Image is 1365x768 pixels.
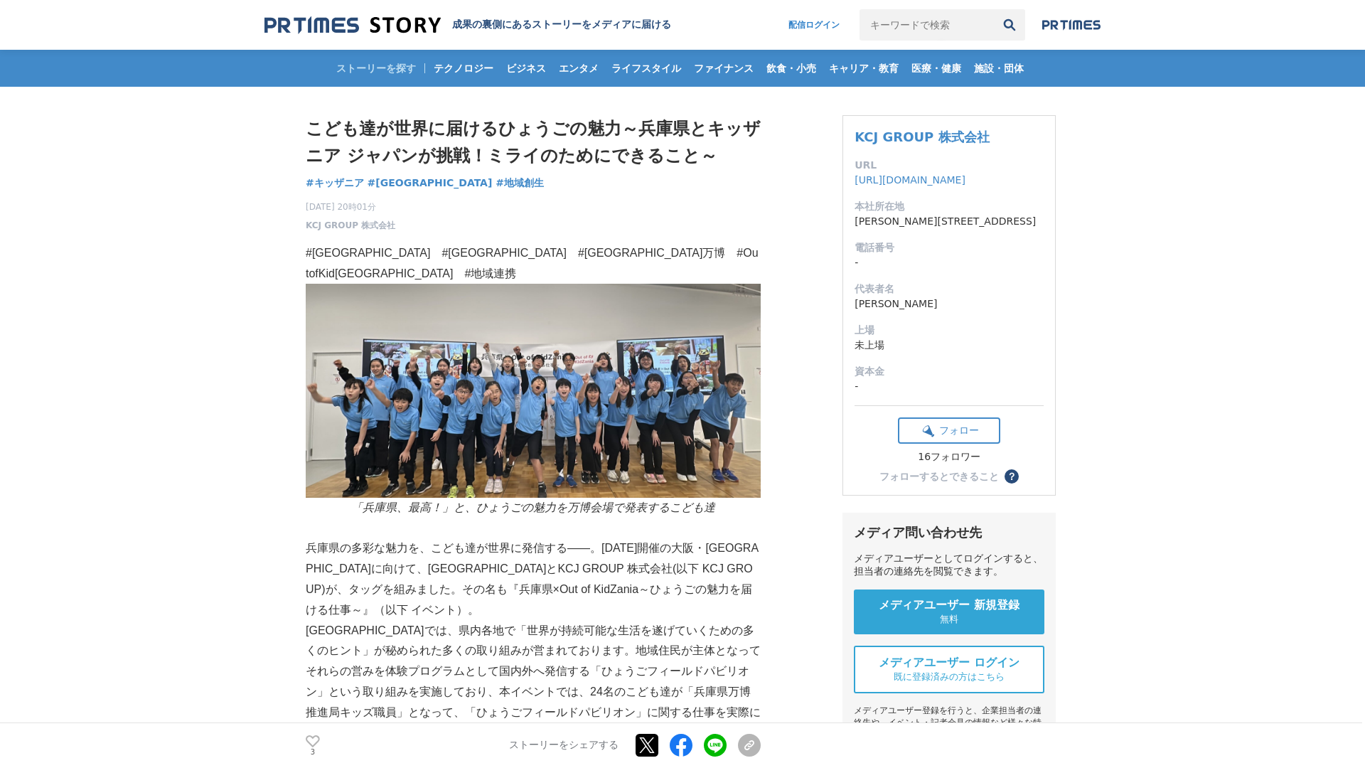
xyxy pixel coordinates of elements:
dt: 本社所在地 [855,199,1044,214]
a: キャリア・教育 [823,50,904,87]
p: [GEOGRAPHIC_DATA]では、県内各地で「世界が持続可能な生活を遂げていくための多くのヒント」が秘められた多くの取り組みが営まれております。地域住民が主体となってそれらの営みを体験プロ... [306,621,761,764]
img: thumbnail_b3d89e40-8eca-11f0-b6fc-c9efb46ea977.JPG [306,284,761,497]
em: 「兵庫県、最高！」と、ひょうごの魅力を万博会場で発表するこども達 [351,501,715,513]
button: 検索 [994,9,1025,41]
span: #キッザニア [306,176,364,189]
dt: 上場 [855,323,1044,338]
span: 飲食・小売 [761,62,822,75]
a: テクノロジー [428,50,499,87]
span: キャリア・教育 [823,62,904,75]
p: #[GEOGRAPHIC_DATA] #[GEOGRAPHIC_DATA] #[GEOGRAPHIC_DATA]万博 #OutofKid[GEOGRAPHIC_DATA] #地域連携 [306,243,761,284]
a: ファイナンス [688,50,759,87]
dd: 未上場 [855,338,1044,353]
div: メディアユーザーとしてログインすると、担当者の連絡先を閲覧できます。 [854,553,1044,578]
button: フォロー [898,417,1000,444]
dt: 電話番号 [855,240,1044,255]
span: 医療・健康 [906,62,967,75]
span: テクノロジー [428,62,499,75]
p: 兵庫県の多彩な魅力を、こども達が世界に発信する——。[DATE]開催の大阪・[GEOGRAPHIC_DATA]に向けて、[GEOGRAPHIC_DATA]とKCJ GROUP 株式会社(以下 K... [306,538,761,620]
span: #地域創生 [496,176,544,189]
a: 医療・健康 [906,50,967,87]
a: ビジネス [500,50,552,87]
div: メディアユーザー登録を行うと、企業担当者の連絡先や、イベント・記者会見の情報など様々な特記情報を閲覧できます。 ※内容はストーリー・プレスリリースにより異なります。 [854,705,1044,765]
a: 配信ログイン [774,9,854,41]
span: エンタメ [553,62,604,75]
img: prtimes [1042,19,1101,31]
span: [DATE] 20時01分 [306,201,395,213]
a: 成果の裏側にあるストーリーをメディアに届ける 成果の裏側にあるストーリーをメディアに届ける [264,16,671,35]
span: メディアユーザー ログイン [879,656,1019,671]
span: ファイナンス [688,62,759,75]
dd: [PERSON_NAME][STREET_ADDRESS] [855,214,1044,229]
a: メディアユーザー ログイン 既に登録済みの方はこちら [854,646,1044,693]
a: #[GEOGRAPHIC_DATA] [368,176,493,191]
span: ？ [1007,471,1017,481]
span: メディアユーザー 新規登録 [879,598,1019,613]
a: KCJ GROUP 株式会社 [306,219,395,232]
div: メディア問い合わせ先 [854,524,1044,541]
dd: [PERSON_NAME] [855,297,1044,311]
span: 無料 [940,613,958,626]
img: 成果の裏側にあるストーリーをメディアに届ける [264,16,441,35]
a: #地域創生 [496,176,544,191]
a: #キッザニア [306,176,364,191]
span: #[GEOGRAPHIC_DATA] [368,176,493,189]
a: メディアユーザー 新規登録 無料 [854,590,1044,634]
h2: 成果の裏側にあるストーリーをメディアに届ける [452,18,671,31]
a: [URL][DOMAIN_NAME] [855,174,965,186]
a: エンタメ [553,50,604,87]
span: ビジネス [500,62,552,75]
a: ライフスタイル [606,50,687,87]
h1: こども達が世界に届けるひょうごの魅力～兵庫県とキッザニア ジャパンが挑戦！ミライのためにできること～ [306,115,761,170]
dt: URL [855,158,1044,173]
dt: 資本金 [855,364,1044,379]
dd: - [855,255,1044,270]
div: フォローするとできること [879,471,999,481]
dd: - [855,379,1044,394]
span: 施設・団体 [968,62,1029,75]
span: 既に登録済みの方はこちら [894,671,1005,683]
div: 16フォロワー [898,451,1000,464]
input: キーワードで検索 [860,9,994,41]
p: ストーリーをシェアする [509,740,619,752]
dt: 代表者名 [855,282,1044,297]
p: 3 [306,749,320,756]
a: KCJ GROUP 株式会社 [855,129,989,144]
a: 飲食・小売 [761,50,822,87]
a: 施設・団体 [968,50,1029,87]
span: ライフスタイル [606,62,687,75]
button: ？ [1005,469,1019,484]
